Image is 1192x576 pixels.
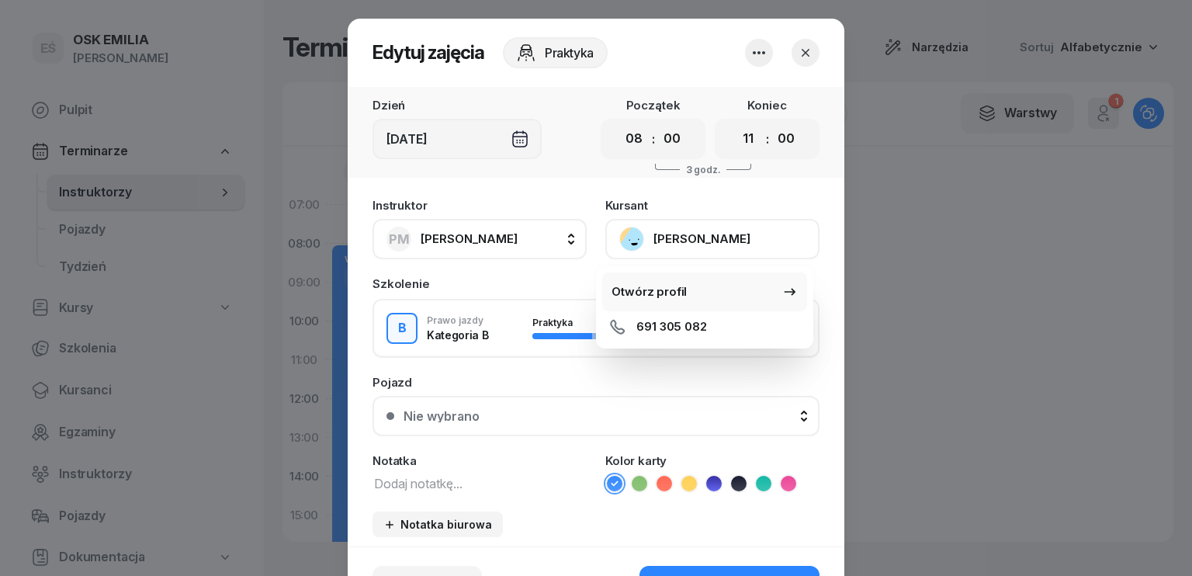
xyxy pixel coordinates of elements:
button: Nie wybrano [372,396,819,436]
button: PM[PERSON_NAME] [372,219,587,259]
div: : [766,130,769,148]
span: PM [389,233,410,246]
div: : [652,130,655,148]
button: Notatka biurowa [372,512,503,537]
h2: Edytuj zajęcia [372,40,484,65]
button: [PERSON_NAME] [605,219,819,259]
span: [PERSON_NAME] [421,231,518,246]
div: Otwórz profil [612,282,687,302]
div: Notatka biurowa [383,518,492,531]
div: Nie wybrano [404,410,480,422]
